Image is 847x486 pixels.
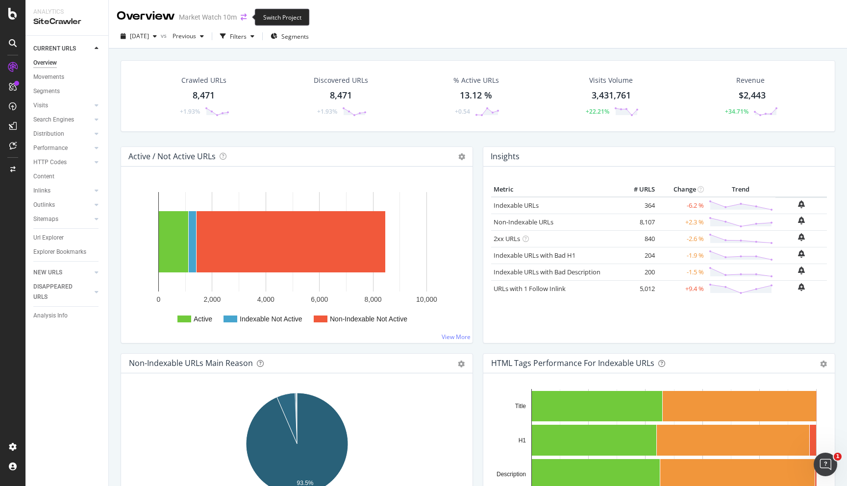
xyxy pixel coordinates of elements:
td: -1.5 % [657,264,706,280]
th: # URLS [618,182,657,197]
i: Options [458,153,465,160]
span: Revenue [736,75,765,85]
a: 2xx URLs [494,234,520,243]
a: CURRENT URLS [33,44,92,54]
div: 3,431,761 [592,89,631,102]
div: HTTP Codes [33,157,67,168]
a: Overview [33,58,101,68]
td: 840 [618,230,657,247]
div: Non-Indexable URLs Main Reason [129,358,253,368]
div: +1.93% [317,107,337,116]
div: Distribution [33,129,64,139]
div: Search Engines [33,115,74,125]
td: -6.2 % [657,197,706,214]
div: 8,471 [330,89,352,102]
th: Trend [706,182,775,197]
div: +22.21% [586,107,609,116]
div: +1.93% [180,107,200,116]
svg: A chart. [129,182,465,335]
a: Sitemaps [33,214,92,224]
div: Performance [33,143,68,153]
div: Inlinks [33,186,50,196]
div: Crawled URLs [181,75,226,85]
div: Visits Volume [589,75,633,85]
a: NEW URLS [33,267,92,278]
div: CURRENT URLS [33,44,76,54]
a: View More [442,333,471,341]
a: Indexable URLs [494,201,539,210]
div: SiteCrawler [33,16,100,27]
div: bell-plus [798,283,805,291]
div: bell-plus [798,250,805,258]
a: Distribution [33,129,92,139]
text: 2,000 [203,295,221,303]
text: Description [497,471,526,478]
div: NEW URLS [33,267,62,278]
td: +9.4 % [657,280,706,297]
a: Content [33,171,101,182]
div: Overview [33,58,57,68]
td: -2.6 % [657,230,706,247]
a: Inlinks [33,186,92,196]
span: Previous [169,32,196,40]
th: Change [657,182,706,197]
div: gear [458,361,465,367]
a: Movements [33,72,101,82]
a: Non-Indexable URLs [494,218,553,226]
h4: Active / Not Active URLs [128,150,216,163]
div: +0.54 [455,107,470,116]
div: HTML Tags Performance for Indexable URLs [491,358,654,368]
button: [DATE] [117,28,161,44]
text: Non-Indexable Not Active [330,315,407,323]
a: Explorer Bookmarks [33,247,101,257]
td: 364 [618,197,657,214]
div: Filters [230,32,247,41]
td: 200 [618,264,657,280]
td: 5,012 [618,280,657,297]
div: Analysis Info [33,311,68,321]
a: DISAPPEARED URLS [33,282,92,302]
text: 8,000 [365,295,382,303]
div: Switch Project [255,9,310,26]
a: HTTP Codes [33,157,92,168]
a: Indexable URLs with Bad Description [494,267,600,276]
text: Indexable Not Active [240,315,302,323]
div: Movements [33,72,64,82]
div: bell-plus [798,267,805,274]
td: -1.9 % [657,247,706,264]
button: Filters [216,28,258,44]
div: Content [33,171,54,182]
div: arrow-right-arrow-left [241,14,247,21]
text: H1 [519,437,526,444]
a: URLs with 1 Follow Inlink [494,284,566,293]
a: Segments [33,86,101,97]
div: 8,471 [193,89,215,102]
h4: Insights [491,150,520,163]
div: Explorer Bookmarks [33,247,86,257]
div: Market Watch 10m [179,12,237,22]
div: Sitemaps [33,214,58,224]
div: Discovered URLs [314,75,368,85]
button: Previous [169,28,208,44]
div: +34.71% [725,107,748,116]
div: bell-plus [798,233,805,241]
button: Segments [267,28,313,44]
a: Search Engines [33,115,92,125]
td: 204 [618,247,657,264]
a: Indexable URLs with Bad H1 [494,251,575,260]
span: vs [161,31,169,40]
div: Url Explorer [33,233,64,243]
text: Active [194,315,212,323]
text: 0 [157,295,161,303]
a: Url Explorer [33,233,101,243]
a: Analysis Info [33,311,101,321]
span: $2,443 [739,89,766,101]
div: Segments [33,86,60,97]
div: % Active URLs [453,75,499,85]
th: Metric [491,182,618,197]
a: Outlinks [33,200,92,210]
text: 6,000 [311,295,328,303]
div: 13.12 % [460,89,492,102]
a: Visits [33,100,92,111]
